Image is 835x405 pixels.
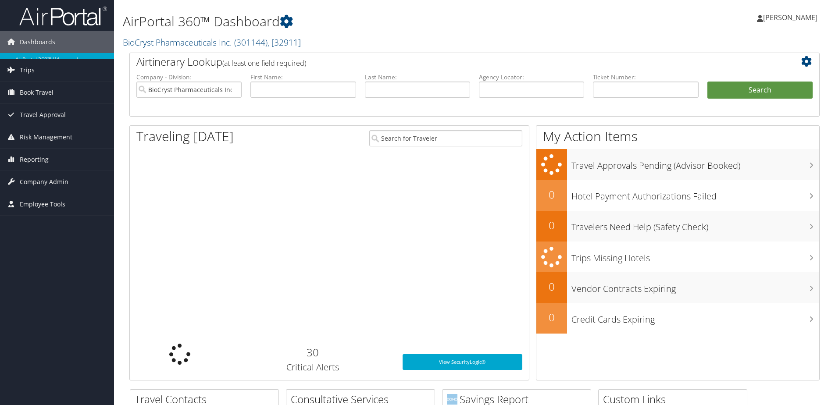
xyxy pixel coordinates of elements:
[571,278,819,295] h3: Vendor Contracts Expiring
[571,248,819,264] h3: Trips Missing Hotels
[571,309,819,326] h3: Credit Cards Expiring
[536,211,819,242] a: 0Travelers Need Help (Safety Check)
[20,104,66,126] span: Travel Approval
[763,13,817,22] span: [PERSON_NAME]
[571,217,819,233] h3: Travelers Need Help (Safety Check)
[123,36,301,48] a: BioCryst Pharmaceuticals Inc.
[136,127,234,146] h1: Traveling [DATE]
[136,54,755,69] h2: Airtinerary Lookup
[19,6,107,26] img: airportal-logo.png
[707,82,813,99] button: Search
[571,186,819,202] h3: Hotel Payment Authorizations Failed
[479,73,584,82] label: Agency Locator:
[268,36,301,48] span: , [ 32911 ]
[536,127,819,146] h1: My Action Items
[123,12,592,31] h1: AirPortal 360™ Dashboard
[20,126,72,148] span: Risk Management
[536,149,819,180] a: Travel Approvals Pending (Advisor Booked)
[234,36,268,48] span: ( 301144 )
[236,361,389,373] h3: Critical Alerts
[369,130,522,146] input: Search for Traveler
[757,4,826,31] a: [PERSON_NAME]
[536,279,567,294] h2: 0
[593,73,698,82] label: Ticket Number:
[20,31,55,53] span: Dashboards
[536,180,819,211] a: 0Hotel Payment Authorizations Failed
[20,82,54,103] span: Book Travel
[536,187,567,202] h2: 0
[536,272,819,303] a: 0Vendor Contracts Expiring
[20,193,65,215] span: Employee Tools
[365,73,470,82] label: Last Name:
[536,303,819,334] a: 0Credit Cards Expiring
[20,59,35,81] span: Trips
[20,149,49,171] span: Reporting
[403,354,522,370] a: View SecurityLogic®
[571,155,819,172] h3: Travel Approvals Pending (Advisor Booked)
[536,242,819,273] a: Trips Missing Hotels
[250,73,356,82] label: First Name:
[20,171,68,193] span: Company Admin
[536,310,567,325] h2: 0
[447,394,457,405] img: domo-logo.png
[136,73,242,82] label: Company - Division:
[536,218,567,233] h2: 0
[222,58,306,68] span: (at least one field required)
[236,345,389,360] h2: 30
